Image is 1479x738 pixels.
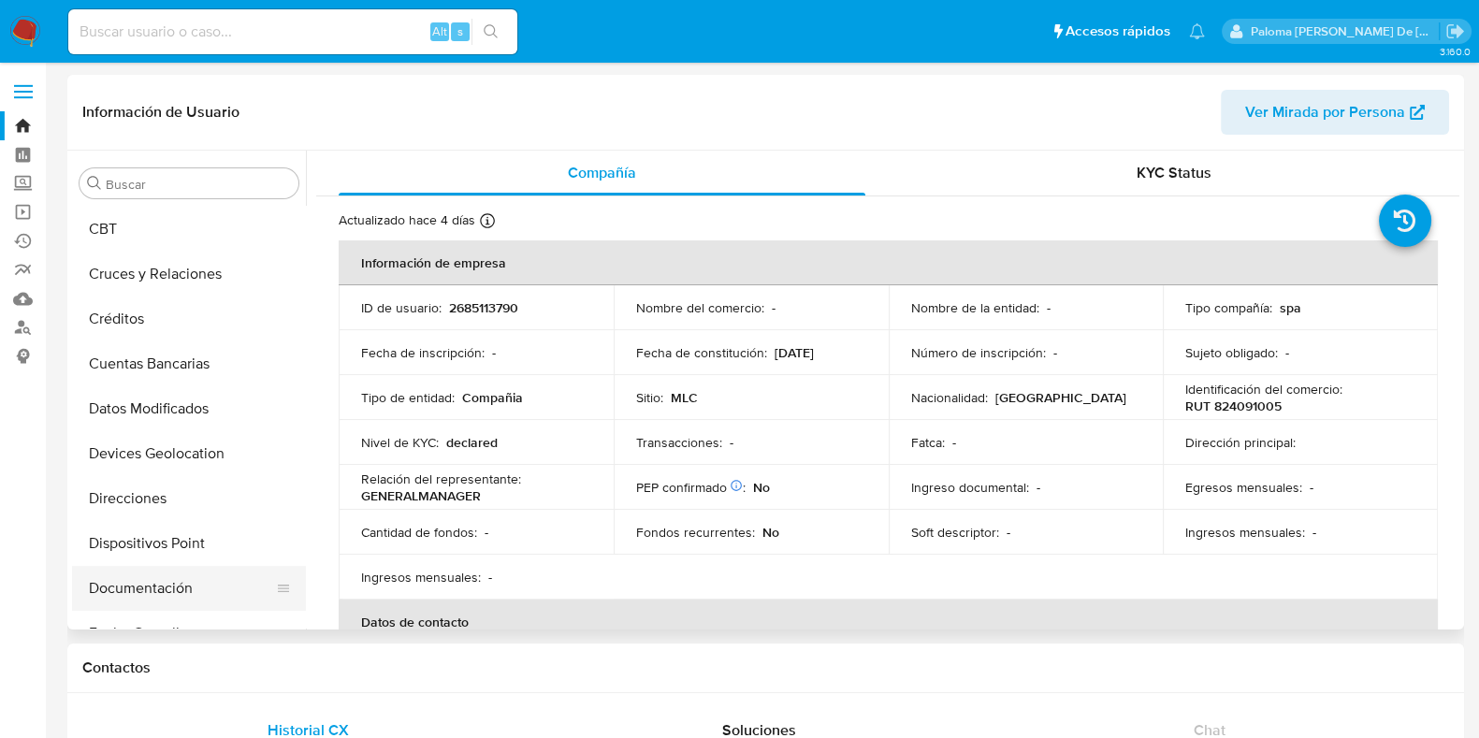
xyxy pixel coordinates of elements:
p: declared [446,434,498,451]
p: No [753,479,770,496]
p: Actualizado hace 4 días [339,211,475,229]
p: Tipo compañía : [1185,299,1272,316]
p: - [492,344,496,361]
p: spa [1280,299,1301,316]
p: Ingreso documental : [911,479,1029,496]
p: - [772,299,776,316]
p: Fatca : [911,434,945,451]
button: Dispositivos Point [72,521,306,566]
h1: Contactos [82,658,1449,677]
p: Identificación del comercio : [1185,381,1342,398]
p: Nivel de KYC : [361,434,439,451]
p: Sujeto obligado : [1185,344,1278,361]
button: Cuentas Bancarias [72,341,306,386]
p: Compañia [462,389,523,406]
p: Sitio : [636,389,663,406]
p: MLC [671,389,698,406]
p: - [1312,524,1316,541]
span: KYC Status [1137,162,1211,183]
button: search-icon [471,19,510,45]
p: Fecha de inscripción : [361,344,485,361]
p: - [1310,479,1313,496]
p: Tipo de entidad : [361,389,455,406]
p: - [730,434,733,451]
th: Datos de contacto [339,600,1438,644]
p: 2685113790 [449,299,518,316]
p: Transacciones : [636,434,722,451]
h1: Información de Usuario [82,103,239,122]
p: - [1285,344,1289,361]
button: Ver Mirada por Persona [1221,90,1449,135]
p: [DATE] [775,344,814,361]
p: Fecha de constitución : [636,344,767,361]
a: Salir [1445,22,1465,41]
p: Nombre de la entidad : [911,299,1039,316]
button: CBT [72,207,306,252]
p: Relación del representante : [361,470,521,487]
p: Egresos mensuales : [1185,479,1302,496]
p: - [1037,479,1040,496]
p: - [952,434,956,451]
button: Buscar [87,176,102,191]
a: Notificaciones [1189,23,1205,39]
p: Dirección principal : [1185,434,1296,451]
p: [GEOGRAPHIC_DATA] [995,389,1126,406]
th: Información de empresa [339,240,1438,285]
span: Compañía [568,162,636,183]
p: Número de inscripción : [911,344,1046,361]
span: Ver Mirada por Persona [1245,90,1405,135]
p: - [1007,524,1010,541]
p: paloma.falcondesoto@mercadolibre.cl [1251,22,1440,40]
p: Nacionalidad : [911,389,988,406]
input: Buscar usuario o caso... [68,20,517,44]
p: - [1047,299,1051,316]
button: Direcciones [72,476,306,521]
button: Devices Geolocation [72,431,306,476]
p: Cantidad de fondos : [361,524,477,541]
p: - [1053,344,1057,361]
p: RUT 824091005 [1185,398,1282,414]
p: PEP confirmado : [636,479,746,496]
p: Nombre del comercio : [636,299,764,316]
p: Ingresos mensuales : [361,569,481,586]
p: Soft descriptor : [911,524,999,541]
button: Datos Modificados [72,386,306,431]
p: No [762,524,779,541]
p: Fondos recurrentes : [636,524,755,541]
p: GENERALMANAGER [361,487,481,504]
button: Fecha Compliant [72,611,306,656]
p: ID de usuario : [361,299,442,316]
span: Alt [432,22,447,40]
input: Buscar [106,176,291,193]
button: Créditos [72,297,306,341]
p: Ingresos mensuales : [1185,524,1305,541]
p: - [485,524,488,541]
span: Accesos rápidos [1066,22,1170,41]
p: - [488,569,492,586]
span: s [457,22,463,40]
button: Documentación [72,566,291,611]
button: Cruces y Relaciones [72,252,306,297]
